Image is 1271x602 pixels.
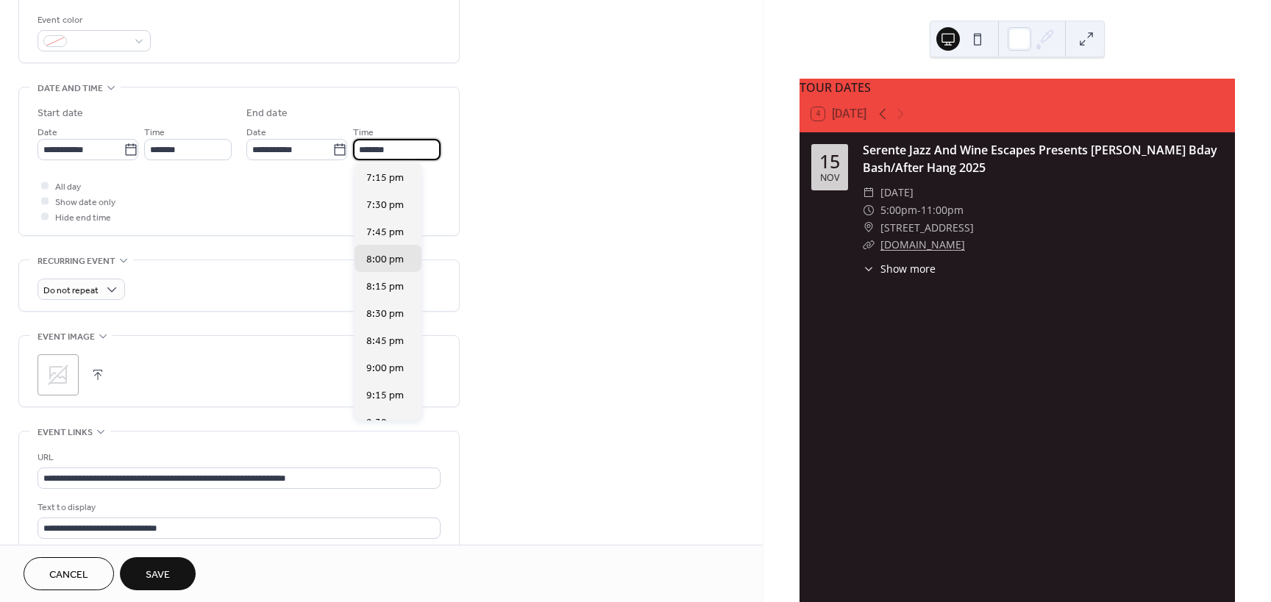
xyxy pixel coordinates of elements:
[246,106,288,121] div: End date
[38,12,148,28] div: Event color
[917,201,921,219] span: -
[820,173,839,183] div: Nov
[366,415,404,431] span: 9:30 pm
[863,201,875,219] div: ​
[55,179,81,195] span: All day
[146,567,170,583] span: Save
[366,361,404,376] span: 9:00 pm
[366,252,404,268] span: 8:00 pm
[38,125,57,140] span: Date
[863,219,875,237] div: ​
[366,225,404,240] span: 7:45 pm
[38,500,438,515] div: Text to display
[366,279,404,295] span: 8:15 pm
[38,81,103,96] span: Date and time
[366,198,404,213] span: 7:30 pm
[144,125,165,140] span: Time
[49,567,88,583] span: Cancel
[38,354,79,395] div: ;
[863,142,1217,176] a: Serente Jazz And Wine Escapes Presents [PERSON_NAME] Bday Bash/After Hang 2025
[353,125,374,140] span: Time
[863,184,875,201] div: ​
[819,152,840,171] div: 15
[880,201,917,219] span: 5:00pm
[38,450,438,465] div: URL
[880,237,965,251] a: [DOMAIN_NAME]
[24,557,114,590] button: Cancel
[55,195,115,210] span: Show date only
[366,307,404,322] span: 8:30 pm
[863,261,875,276] div: ​
[863,236,875,254] div: ​
[880,219,974,237] span: [STREET_ADDRESS]
[921,201,964,219] span: 11:00pm
[800,79,1235,96] div: TOUR DATES
[38,254,115,269] span: Recurring event
[880,261,936,276] span: Show more
[120,557,196,590] button: Save
[366,388,404,404] span: 9:15 pm
[366,171,404,186] span: 7:15 pm
[55,210,111,226] span: Hide end time
[880,184,914,201] span: [DATE]
[863,261,936,276] button: ​Show more
[366,334,404,349] span: 8:45 pm
[43,282,99,299] span: Do not repeat
[246,125,266,140] span: Date
[38,106,83,121] div: Start date
[38,425,93,440] span: Event links
[38,329,95,345] span: Event image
